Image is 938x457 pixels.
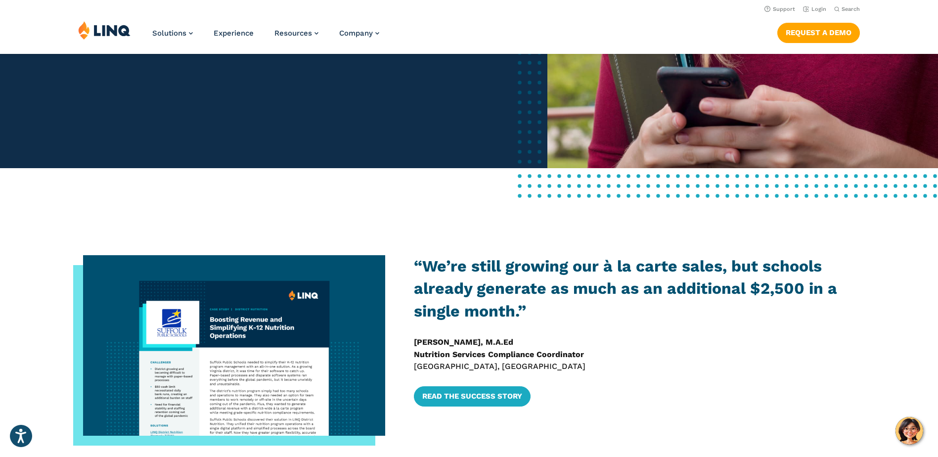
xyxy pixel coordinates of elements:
a: Solutions [152,29,193,38]
span: Company [339,29,373,38]
nav: Button Navigation [777,21,860,43]
span: Solutions [152,29,186,38]
p: [GEOGRAPHIC_DATA], [GEOGRAPHIC_DATA] [414,336,860,372]
a: Login [803,6,826,12]
span: Search [842,6,860,12]
strong: [PERSON_NAME], M.A.Ed [414,337,513,347]
nav: Primary Navigation [152,21,379,53]
img: LINQ | K‑12 Software [78,21,131,40]
h3: “We’re still growing our à la carte sales, but schools already generate as much as an additional ... [414,255,860,322]
span: Resources [274,29,312,38]
a: Resources [274,29,318,38]
strong: Nutrition Services Compliance Coordinator [414,350,584,359]
img: Suffolk Public Schools case study [83,255,385,436]
a: Read the Success Story [414,386,531,406]
button: Open Search Bar [834,5,860,13]
a: Support [764,6,795,12]
a: Experience [214,29,254,38]
button: Hello, have a question? Let’s chat. [895,417,923,445]
a: Company [339,29,379,38]
a: Request a Demo [777,23,860,43]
